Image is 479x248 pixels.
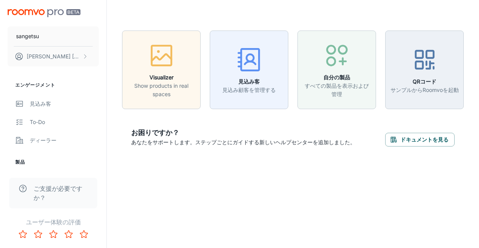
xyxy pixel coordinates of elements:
[122,31,201,109] button: VisualizerShow products in real spaces
[16,32,39,40] p: sangetsu
[297,31,376,109] button: 自分の製品すべての製品を表示および管理
[30,100,99,108] div: 見込み客
[30,136,99,145] div: ディーラー
[127,73,196,82] h6: Visualizer
[385,135,455,143] a: ドキュメントを見る
[8,47,99,66] button: [PERSON_NAME] [PERSON_NAME]
[302,82,371,98] p: すべての製品を表示および管理
[391,86,459,94] p: サンプルからRoomvoを起動
[222,86,276,94] p: 見込み顧客を管理する
[385,133,455,147] button: ドキュメントを見る
[30,118,99,126] div: To-do
[210,31,288,109] button: 見込み客見込み顧客を管理する
[8,26,99,46] button: sangetsu
[131,127,355,138] h6: お困りですか？
[297,65,376,73] a: 自分の製品すべての製品を表示および管理
[131,138,355,147] p: あなたをサポートします。ステップごとにガイドする新しいヘルプセンターを追加しました。
[210,65,288,73] a: 見込み客見込み顧客を管理する
[302,73,371,82] h6: 自分の製品
[34,184,88,202] span: ご支援が必要ですか？
[27,52,80,61] p: [PERSON_NAME] [PERSON_NAME]
[127,82,196,98] p: Show products in real spaces
[222,77,276,86] h6: 見込み客
[385,31,464,109] button: QRコードサンプルからRoomvoを起動
[391,77,459,86] h6: QRコード
[385,65,464,73] a: QRコードサンプルからRoomvoを起動
[8,9,80,17] img: Roomvo PRO Beta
